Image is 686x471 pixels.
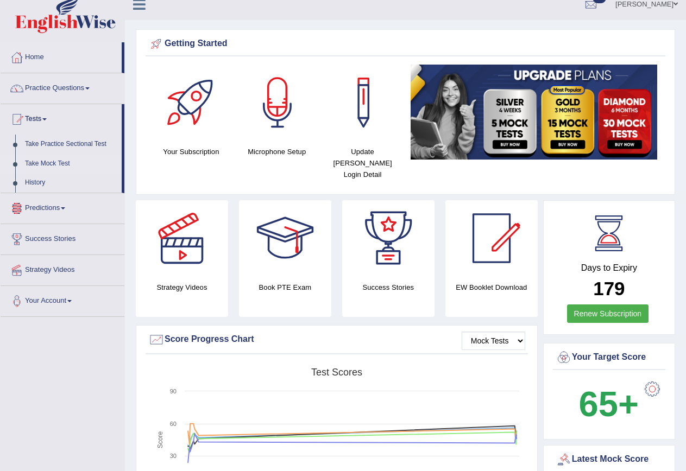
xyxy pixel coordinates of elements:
a: Home [1,42,122,69]
a: Predictions [1,193,124,220]
div: Score Progress Chart [148,332,525,348]
text: 30 [170,453,177,459]
b: 65+ [579,384,639,424]
div: Your Target Score [556,349,663,366]
h4: Success Stories [342,282,435,293]
text: 90 [170,388,177,394]
h4: Strategy Videos [136,282,228,293]
a: Renew Subscription [567,304,649,323]
tspan: Score [156,431,164,449]
a: Success Stories [1,224,124,251]
b: 179 [593,278,625,299]
a: Take Mock Test [20,154,122,174]
div: Latest Mock Score [556,451,663,468]
h4: Update [PERSON_NAME] Login Detail [325,146,400,180]
a: History [20,173,122,193]
h4: Microphone Setup [240,146,314,157]
h4: Days to Expiry [556,263,663,273]
img: small5.jpg [411,65,657,160]
h4: EW Booklet Download [445,282,538,293]
a: Tests [1,104,122,131]
tspan: Test scores [311,367,362,378]
h4: Your Subscription [154,146,229,157]
h4: Book PTE Exam [239,282,331,293]
div: Getting Started [148,36,663,52]
a: Your Account [1,286,124,313]
a: Strategy Videos [1,255,124,282]
a: Take Practice Sectional Test [20,135,122,154]
a: Practice Questions [1,73,124,100]
text: 60 [170,421,177,427]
